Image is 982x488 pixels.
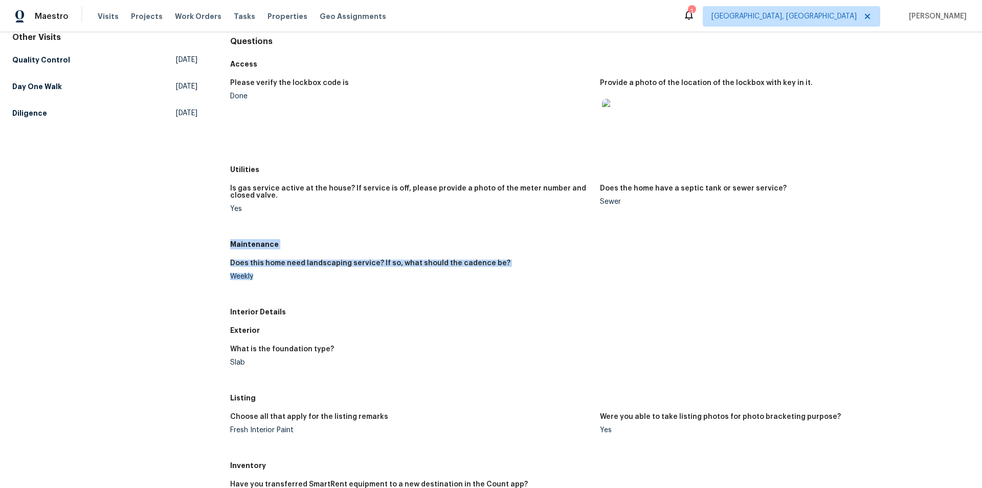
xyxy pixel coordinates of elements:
span: Geo Assignments [320,11,386,22]
span: Projects [131,11,163,22]
span: [DATE] [176,55,197,65]
span: [DATE] [176,108,197,118]
span: Tasks [234,13,255,20]
h5: Maintenance [230,239,970,249]
h5: Exterior [230,325,970,335]
h5: Does the home have a septic tank or sewer service? [600,185,787,192]
span: [PERSON_NAME] [905,11,967,22]
span: Work Orders [175,11,221,22]
div: Fresh Interior Paint [230,427,592,434]
a: Diligence[DATE] [12,104,197,122]
h5: Utilities [230,164,970,175]
h5: Provide a photo of the location of the lockbox with key in it. [600,79,813,87]
h5: What is the foundation type? [230,346,334,353]
h5: Have you transferred SmartRent equipment to a new destination in the Count app? [230,481,528,488]
div: Yes [230,205,592,213]
h4: Questions [230,36,970,47]
h5: Day One Walk [12,81,62,92]
h5: Diligence [12,108,47,118]
div: Yes [600,427,962,434]
h5: Interior Details [230,307,970,317]
div: Done [230,93,592,100]
h5: Does this home need landscaping service? If so, what should the cadence be? [230,260,510,267]
span: [DATE] [176,81,197,92]
h5: Please verify the lockbox code is [230,79,349,87]
span: Maestro [35,11,69,22]
h5: Is gas service active at the house? If service is off, please provide a photo of the meter number... [230,185,592,199]
span: [GEOGRAPHIC_DATA], [GEOGRAPHIC_DATA] [711,11,857,22]
span: Visits [98,11,119,22]
h5: Were you able to take listing photos for photo bracketing purpose? [600,413,841,420]
a: Quality Control[DATE] [12,51,197,69]
h5: Listing [230,393,970,403]
h5: Inventory [230,460,970,471]
h5: Access [230,59,970,69]
h5: Choose all that apply for the listing remarks [230,413,388,420]
div: Sewer [600,198,962,205]
div: Other Visits [12,32,197,43]
span: Properties [267,11,307,22]
h5: Quality Control [12,55,70,65]
div: 1 [688,6,695,16]
div: Slab [230,359,592,366]
div: Weekly [230,273,592,280]
a: Day One Walk[DATE] [12,77,197,96]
